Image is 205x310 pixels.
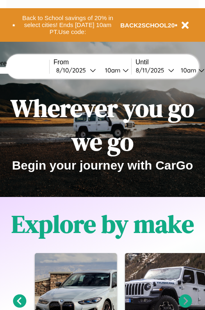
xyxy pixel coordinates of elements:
div: 10am [101,66,123,74]
button: Back to School savings of 20% in select cities! Ends [DATE] 10am PT.Use code: [15,12,121,38]
div: 10am [177,66,198,74]
b: BACK2SCHOOL20 [121,22,175,29]
button: 10am [98,66,131,75]
div: 8 / 10 / 2025 [56,66,90,74]
label: From [54,59,131,66]
div: 8 / 11 / 2025 [136,66,168,74]
h1: Explore by make [11,207,194,241]
button: 8/10/2025 [54,66,98,75]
